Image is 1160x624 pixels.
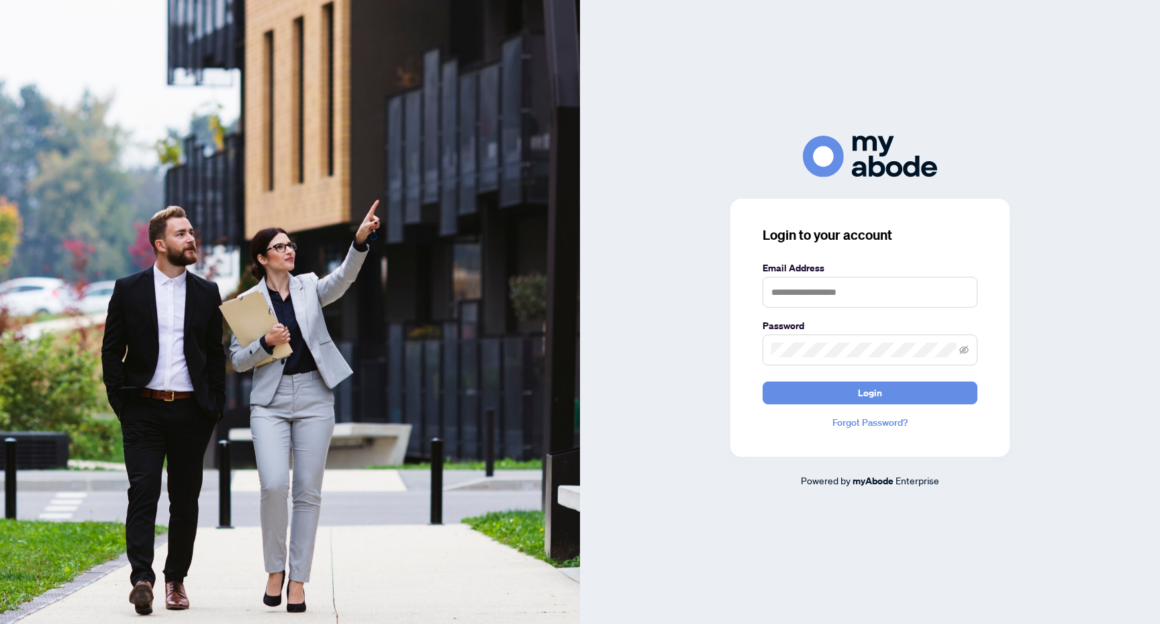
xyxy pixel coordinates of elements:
[763,318,977,333] label: Password
[896,474,939,486] span: Enterprise
[803,136,937,177] img: ma-logo
[858,382,882,404] span: Login
[763,415,977,430] a: Forgot Password?
[853,474,893,488] a: myAbode
[763,261,977,275] label: Email Address
[959,345,969,355] span: eye-invisible
[801,474,851,486] span: Powered by
[763,226,977,244] h3: Login to your account
[763,382,977,404] button: Login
